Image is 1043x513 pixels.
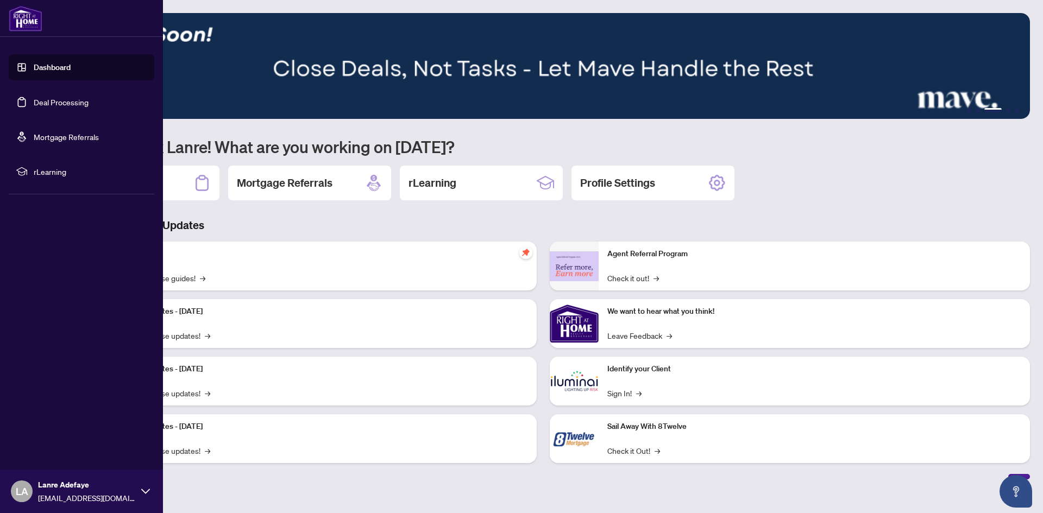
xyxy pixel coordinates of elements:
[1015,108,1019,112] button: 5
[38,492,136,504] span: [EMAIL_ADDRESS][DOMAIN_NAME]
[56,13,1030,119] img: Slide 2
[114,421,528,433] p: Platform Updates - [DATE]
[34,166,147,178] span: rLearning
[550,299,599,348] img: We want to hear what you think!
[34,132,99,142] a: Mortgage Referrals
[205,387,210,399] span: →
[550,357,599,406] img: Identify your Client
[580,175,655,191] h2: Profile Settings
[1000,475,1032,508] button: Open asap
[205,330,210,341] span: →
[34,62,71,72] a: Dashboard
[519,246,532,259] span: pushpin
[607,445,660,457] a: Check it Out!→
[34,97,89,107] a: Deal Processing
[636,387,642,399] span: →
[200,272,205,284] span: →
[550,251,599,281] img: Agent Referral Program
[607,363,1021,375] p: Identify your Client
[237,175,332,191] h2: Mortgage Referrals
[9,5,42,31] img: logo
[114,363,528,375] p: Platform Updates - [DATE]
[655,445,660,457] span: →
[56,136,1030,157] h1: Welcome back Lanre! What are you working on [DATE]?
[667,330,672,341] span: →
[550,414,599,463] img: Sail Away With 8Twelve
[205,445,210,457] span: →
[409,175,456,191] h2: rLearning
[607,272,659,284] a: Check it out!→
[967,108,971,112] button: 1
[16,484,28,499] span: LA
[976,108,980,112] button: 2
[56,218,1030,233] h3: Brokerage & Industry Updates
[984,108,1002,112] button: 3
[607,248,1021,260] p: Agent Referral Program
[1006,108,1010,112] button: 4
[607,387,642,399] a: Sign In!→
[38,479,136,491] span: Lanre Adefaye
[114,306,528,318] p: Platform Updates - [DATE]
[607,330,672,341] a: Leave Feedback→
[654,272,659,284] span: →
[607,421,1021,433] p: Sail Away With 8Twelve
[607,306,1021,318] p: We want to hear what you think!
[114,248,528,260] p: Self-Help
